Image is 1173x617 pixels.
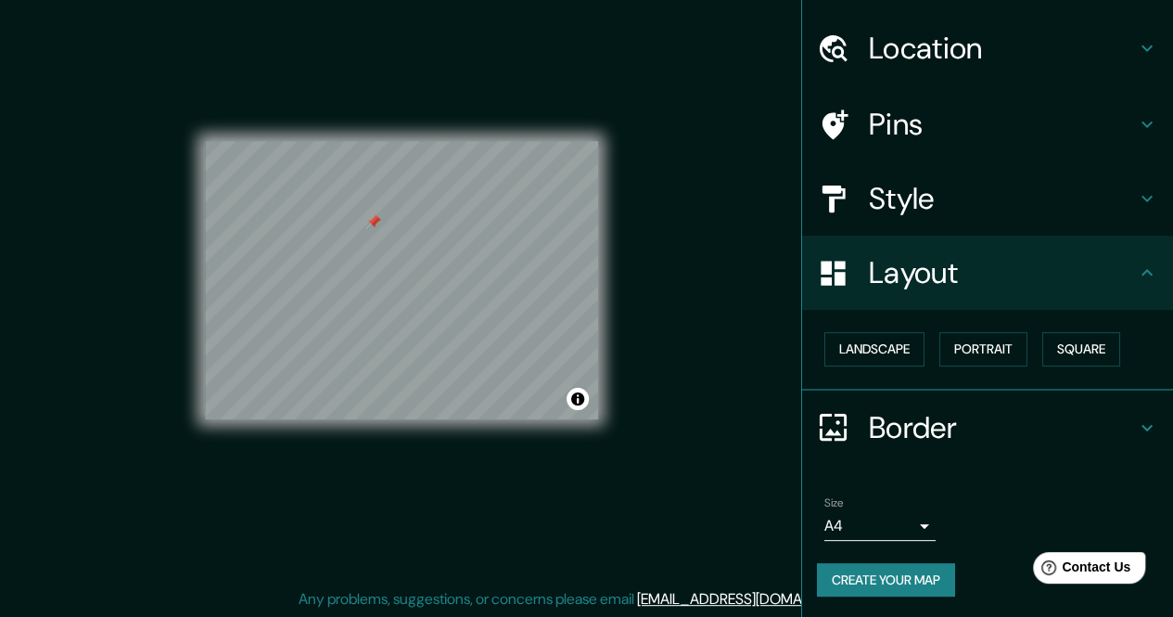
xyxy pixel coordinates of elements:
[1042,332,1120,366] button: Square
[802,236,1173,310] div: Layout
[824,332,924,366] button: Landscape
[869,409,1136,446] h4: Border
[824,495,844,510] label: Size
[869,30,1136,67] h4: Location
[869,254,1136,291] h4: Layout
[802,391,1173,465] div: Border
[939,332,1027,366] button: Portrait
[802,87,1173,161] div: Pins
[1008,545,1153,597] iframe: Help widget launcher
[824,511,936,541] div: A4
[802,11,1173,85] div: Location
[869,106,1136,143] h4: Pins
[637,589,866,609] a: [EMAIL_ADDRESS][DOMAIN_NAME]
[205,141,598,419] canvas: Map
[802,161,1173,236] div: Style
[567,388,589,410] button: Toggle attribution
[299,588,869,611] p: Any problems, suggestions, or concerns please email .
[869,180,1136,217] h4: Style
[817,563,955,598] button: Create your map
